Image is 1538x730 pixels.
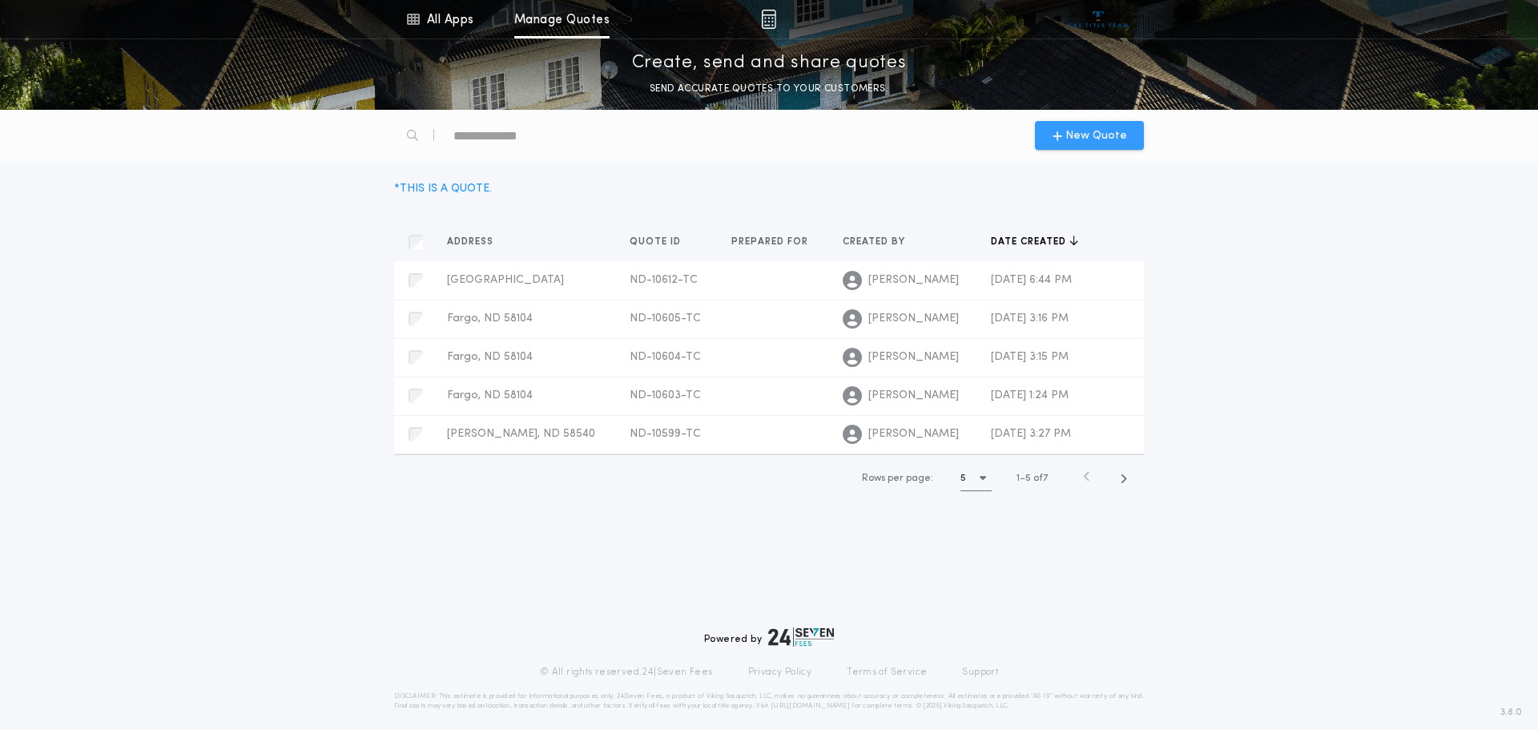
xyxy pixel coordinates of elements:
span: Fargo, ND 58104 [447,389,533,401]
span: 1 [1017,474,1020,483]
span: ND-10605-TC [630,313,701,325]
button: Quote ID [630,234,693,250]
span: ND-10599-TC [630,428,701,440]
span: Prepared for [731,236,811,248]
button: Date created [991,234,1078,250]
button: 5 [960,466,992,491]
span: [PERSON_NAME] [868,311,959,327]
p: DISCLAIMER: This estimate is provided for informational purposes only. 24|Seven Fees, a product o... [394,692,1144,711]
img: vs-icon [1069,11,1129,27]
p: Create, send and share quotes [632,50,907,76]
p: © All rights reserved. 24|Seven Fees [540,666,713,679]
span: [DATE] 1:24 PM [991,389,1069,401]
span: ND-10604-TC [630,351,701,363]
a: [URL][DOMAIN_NAME] [771,703,850,709]
span: ND-10612-TC [630,274,698,286]
a: Terms of Service [847,666,927,679]
span: Rows per page: [862,474,933,483]
span: 5 [1025,474,1031,483]
span: [PERSON_NAME] [868,426,959,442]
span: ND-10603-TC [630,389,701,401]
img: logo [768,627,834,647]
button: Address [447,234,505,250]
span: [PERSON_NAME] [868,349,959,365]
button: Created by [843,234,917,250]
span: Created by [843,236,908,248]
div: * THIS IS A QUOTE. [394,180,492,197]
span: [PERSON_NAME] [868,388,959,404]
button: New Quote [1035,121,1144,150]
span: Address [447,236,497,248]
span: [PERSON_NAME], ND 58540 [447,428,595,440]
span: Fargo, ND 58104 [447,313,533,325]
span: New Quote [1065,127,1127,144]
span: [DATE] 6:44 PM [991,274,1072,286]
span: [DATE] 3:27 PM [991,428,1071,440]
span: of 7 [1033,471,1048,486]
div: Powered by [704,627,834,647]
p: SEND ACCURATE QUOTES TO YOUR CUSTOMERS. [650,81,888,97]
span: [PERSON_NAME] [868,272,959,288]
span: Quote ID [630,236,684,248]
span: [DATE] 3:16 PM [991,313,1069,325]
a: Privacy Policy [748,666,812,679]
a: Support [962,666,998,679]
h1: 5 [960,470,966,486]
span: [GEOGRAPHIC_DATA] [447,274,564,286]
span: Date created [991,236,1069,248]
span: [DATE] 3:15 PM [991,351,1069,363]
span: 3.8.0 [1500,705,1522,720]
img: img [761,10,776,29]
span: Fargo, ND 58104 [447,351,533,363]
